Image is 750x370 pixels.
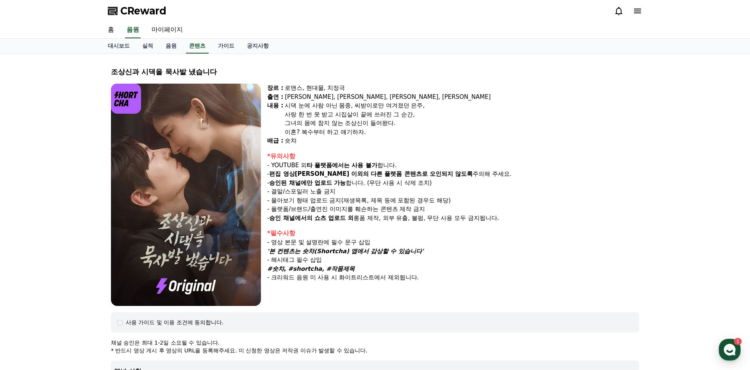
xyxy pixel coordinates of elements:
p: - 합니다. (무단 사용 시 삭제 조치) [267,179,639,188]
img: logo [111,84,141,114]
div: 숏챠 [285,136,639,145]
span: CReward [120,5,166,17]
div: *필수사항 [267,229,639,238]
a: 공지사항 [241,39,275,54]
p: - 결말/스포일러 노출 금지 [267,187,639,196]
strong: 승인 채널에서의 쇼츠 업로드 외 [269,214,354,222]
p: - 해시태그 필수 삽입 [267,256,639,265]
strong: 다른 플랫폼 콘텐츠로 오인되지 않도록 [371,170,473,177]
p: 채널 승인은 최대 1-2일 소요될 수 있습니다. [111,339,639,347]
div: [PERSON_NAME], [PERSON_NAME], [PERSON_NAME], [PERSON_NAME] [285,93,639,102]
p: * 반드시 영상 게시 후 영상의 URL을 등록해주세요. 미 신청한 영상은 저작권 이슈가 발생할 수 있습니다. [111,347,639,354]
em: '본 컨텐츠는 숏챠(Shortcha) 앱에서 감상할 수 있습니다' [267,248,423,255]
div: 그녀의 몸에 참지 않는 조상신이 들어왔다. [285,119,639,128]
a: 마이페이지 [145,22,189,38]
a: 음원 [125,22,141,38]
span: 설정 [121,259,130,266]
em: #숏챠, #shortcha, #작품제목 [267,265,355,272]
div: 사랑 한 번 못 받고 시집살이 끝에 쓰러진 그 순간, [285,110,639,119]
a: 가이드 [212,39,241,54]
div: 조상신과 시댁을 묵사발 냈습니다 [111,66,639,77]
a: 실적 [136,39,159,54]
div: 사용 가이드 및 이용 조건에 동의합니다. [126,318,224,326]
p: - 몰아보기 형태 업로드 금지(재생목록, 제목 등에 포함된 경우도 해당) [267,196,639,205]
div: 시댁 눈에 사람 아닌 몸종, 씨받이로만 여겨졌던 은주, [285,101,639,110]
div: 출연 : [267,93,283,102]
a: 설정 [101,248,150,267]
p: - 크리워드 음원 미 사용 시 화이트리스트에서 제외됩니다. [267,273,639,282]
a: 콘텐츠 [186,39,209,54]
div: 이혼? 복수부터 하고 얘기하자. [285,128,639,137]
strong: 편집 영상[PERSON_NAME] 이외의 [269,170,369,177]
a: 홈 [2,248,52,267]
a: 대시보드 [102,39,136,54]
span: 홈 [25,259,29,266]
img: video [111,84,261,306]
p: - 롱폼 제작, 외부 유출, 불펌, 무단 사용 모두 금지됩니다. [267,214,639,223]
a: CReward [108,5,166,17]
p: - 영상 본문 및 설명란에 필수 문구 삽입 [267,238,639,247]
p: - YOUTUBE 외 합니다. [267,161,639,170]
a: 홈 [102,22,120,38]
div: 장르 : [267,84,283,93]
div: 내용 : [267,101,283,136]
a: 1대화 [52,248,101,267]
strong: 타 플랫폼에서는 사용 불가 [307,162,377,169]
p: - 플랫폼/브랜드/출연진 이미지를 훼손하는 콘텐츠 제작 금지 [267,205,639,214]
a: 음원 [159,39,183,54]
div: 로맨스, 현대물, 치정극 [285,84,639,93]
div: 배급 : [267,136,283,145]
p: - 주의해 주세요. [267,170,639,179]
strong: 승인된 채널에만 업로드 가능 [269,179,346,186]
span: 대화 [71,260,81,266]
div: *유의사항 [267,152,639,161]
span: 1 [79,247,82,254]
